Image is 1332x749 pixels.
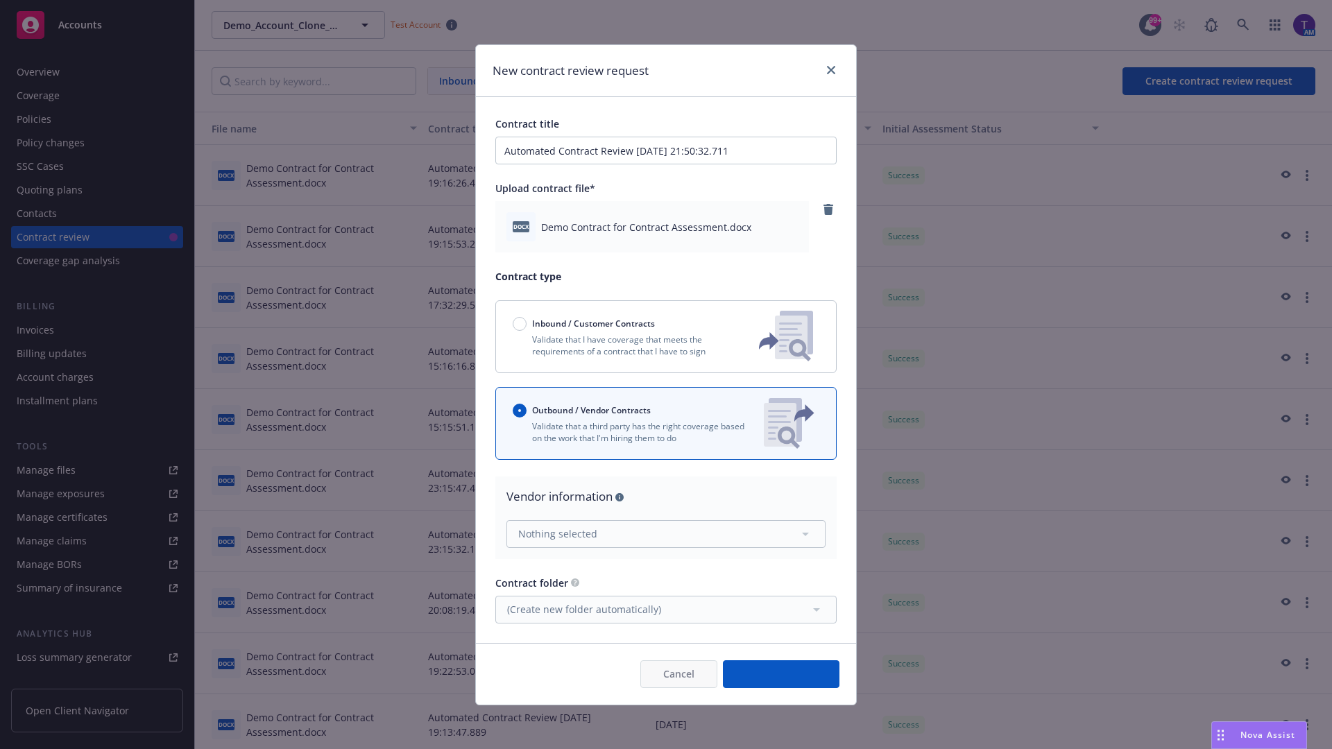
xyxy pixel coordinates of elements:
input: Enter a title for this contract [495,137,837,164]
button: Create request [723,660,839,688]
button: Nothing selected [506,520,826,548]
div: Drag to move [1212,722,1229,748]
p: Contract type [495,269,837,284]
a: close [823,62,839,78]
span: Contract folder [495,576,568,589]
span: Inbound / Customer Contracts [532,318,655,329]
span: Nova Assist [1240,729,1295,741]
p: Validate that a third party has the right coverage based on the work that I'm hiring them to do [513,420,753,444]
span: Nothing selected [518,526,597,541]
input: Outbound / Vendor Contracts [513,404,527,417]
button: Inbound / Customer ContractsValidate that I have coverage that meets the requirements of a contra... [495,300,837,373]
input: Inbound / Customer Contracts [513,317,527,331]
span: Contract title [495,117,559,130]
span: Outbound / Vendor Contracts [532,404,651,416]
p: Validate that I have coverage that meets the requirements of a contract that I have to sign [513,334,736,357]
a: remove [820,201,837,218]
span: Cancel [663,667,694,680]
span: (Create new folder automatically) [507,602,661,617]
button: Outbound / Vendor ContractsValidate that a third party has the right coverage based on the work t... [495,387,837,460]
span: Demo Contract for Contract Assessment.docx [541,220,751,234]
button: Cancel [640,660,717,688]
button: (Create new folder automatically) [495,596,837,623]
button: Nova Assist [1211,721,1307,749]
div: Vendor information [506,488,826,506]
h1: New contract review request [493,62,649,80]
span: Upload contract file* [495,182,595,195]
span: docx [513,221,529,232]
span: Create request [746,667,817,680]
